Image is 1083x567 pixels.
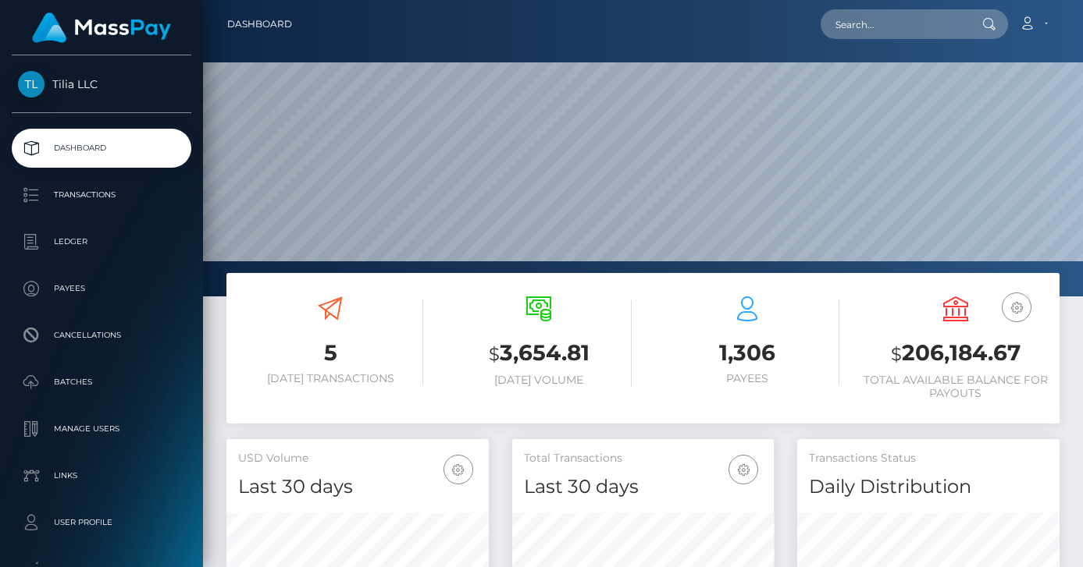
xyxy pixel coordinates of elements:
[12,409,191,448] a: Manage Users
[18,277,185,300] p: Payees
[32,12,171,43] img: MassPay Logo
[238,451,477,466] h5: USD Volume
[18,511,185,534] p: User Profile
[18,370,185,394] p: Batches
[863,374,1048,400] h6: Total Available Balance for Payouts
[18,464,185,487] p: Links
[809,451,1048,466] h5: Transactions Status
[863,338,1048,370] h3: 206,184.67
[18,136,185,160] p: Dashboard
[18,324,185,347] p: Cancellations
[524,451,763,466] h5: Total Transactions
[12,77,191,91] span: Tilia LLC
[821,9,967,39] input: Search...
[489,343,500,365] small: $
[18,230,185,253] p: Ledger
[18,183,185,207] p: Transactions
[12,363,191,402] a: Batches
[238,372,423,385] h6: [DATE] Transactions
[524,473,763,501] h4: Last 30 days
[12,175,191,214] a: Transactions
[238,473,477,501] h4: Last 30 days
[12,129,191,168] a: Dashboard
[227,8,292,41] a: Dashboard
[18,71,45,97] img: Tilia LLC
[12,503,191,542] a: User Profile
[891,343,902,365] small: $
[238,338,423,368] h3: 5
[447,338,632,370] h3: 3,654.81
[12,456,191,495] a: Links
[12,269,191,308] a: Payees
[12,222,191,261] a: Ledger
[447,374,632,387] h6: [DATE] Volume
[655,372,840,385] h6: Payees
[12,316,191,355] a: Cancellations
[809,473,1048,501] h4: Daily Distribution
[655,338,840,368] h3: 1,306
[18,417,185,441] p: Manage Users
